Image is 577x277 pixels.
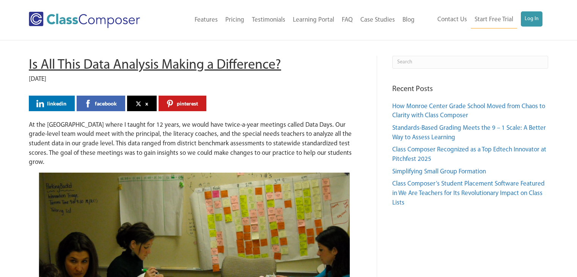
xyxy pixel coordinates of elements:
a: Learning Portal [289,12,338,28]
input: Search [392,56,548,69]
img: Class Composer [29,12,140,28]
nav: Header Menu [164,12,418,28]
a: FAQ [338,12,357,28]
p: At the [GEOGRAPHIC_DATA] where I taught for 12 years, we would have twice-a-year meetings called ... [29,121,362,167]
a: facebook [77,96,125,111]
span: [DATE] [29,76,46,82]
a: Case Studies [357,12,399,28]
a: Standards-Based Grading Meets the 9 – 1 Scale: A Better Way to Assess Learning [392,125,546,141]
a: How Monroe Center Grade School Moved from Chaos to Clarity with Class Composer [392,103,545,119]
a: Features [191,12,222,28]
a: Log In [521,11,542,27]
h1: Is All This Data Analysis Making a Difference? [29,56,362,75]
nav: Header Menu [418,11,542,28]
a: Blog [399,12,418,28]
a: Class Composer Recognized as a Top Edtech Innovator at Pitchfest 2025 [392,146,546,162]
a: Testimonials [248,12,289,28]
a: Pricing [222,12,248,28]
a: x [127,96,157,111]
a: linkedin [29,96,75,111]
a: pinterest [159,96,206,111]
a: Class Composer’s Student Placement Software Featured in We Are Teachers for Its Revolutionary Imp... [392,181,545,206]
a: Start Free Trial [471,11,517,28]
h4: Recent Posts [392,84,548,94]
a: Simplifying Small Group Formation [392,168,486,175]
a: Contact Us [434,11,471,28]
